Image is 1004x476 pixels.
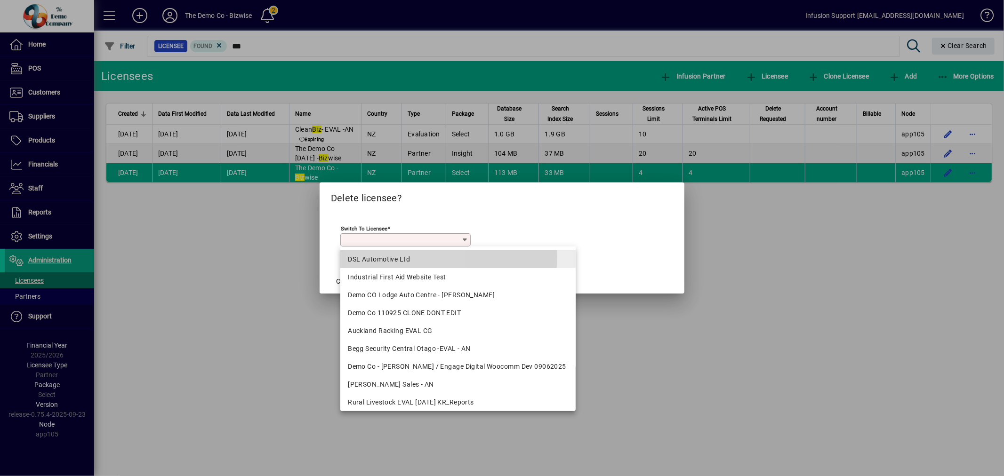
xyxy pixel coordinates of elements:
[348,308,568,318] div: Demo Co 110925 CLONE DONT EDIT
[341,225,387,232] mat-label: Switch to licensee
[348,326,568,336] div: Auckland Racking EVAL CG
[336,277,356,286] span: Cancel
[340,375,576,393] mat-option: George Wilson Sales - AN
[340,340,576,357] mat-option: Begg Security Central Otago -EVAL - AN
[340,357,576,375] mat-option: Demo Co - Lewis Gray / Engage Digital Woocomm Dev 09062025
[331,273,361,290] button: Cancel
[348,254,568,264] div: DSL Automotive Ltd
[340,286,576,304] mat-option: Demo CO Lodge Auto Centre - Chris Devine
[348,290,568,300] div: Demo CO Lodge Auto Centre - [PERSON_NAME]
[348,380,568,389] div: [PERSON_NAME] Sales - AN
[340,322,576,340] mat-option: Auckland Racking EVAL CG
[340,393,576,411] mat-option: Rural Livestock EVAL 04JUL25 KR_Reports
[340,250,576,268] mat-option: DSL Automotive Ltd
[348,344,568,354] div: Begg Security Central Otago -EVAL - AN
[340,304,576,322] mat-option: Demo Co 110925 CLONE DONT EDIT
[348,362,568,372] div: Demo Co - [PERSON_NAME] / Engage Digital Woocomm Dev 09062025
[340,268,576,286] mat-option: Industrial First Aid Website Test
[348,272,568,282] div: Industrial First Aid Website Test
[320,182,684,210] h2: Delete licensee?
[348,397,568,407] div: Rural Livestock EVAL [DATE] KR_Reports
